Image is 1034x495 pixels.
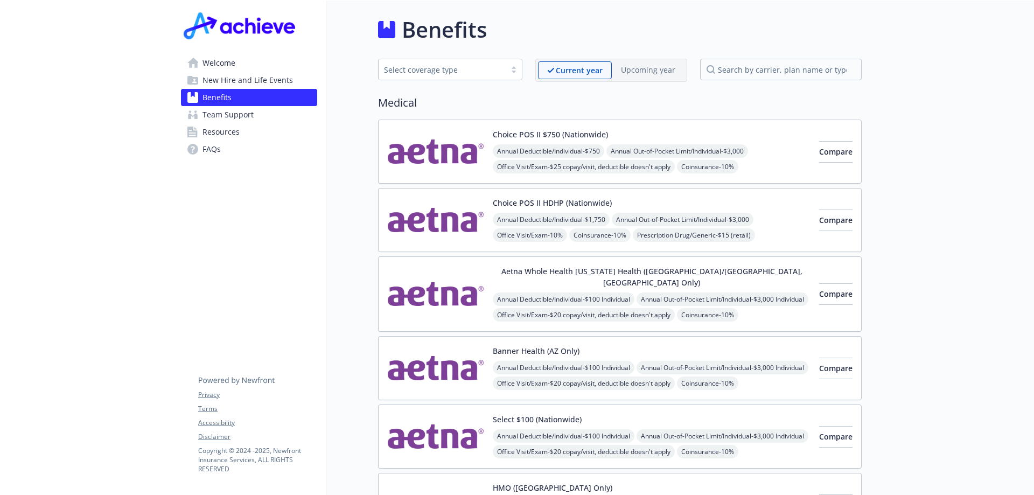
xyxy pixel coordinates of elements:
span: Office Visit/Exam - $20 copay/visit, deductible doesn't apply [493,308,675,322]
span: Annual Out-of-Pocket Limit/Individual - $3,000 [606,144,748,158]
button: Compare [819,210,853,231]
a: Benefits [181,89,317,106]
button: Choice POS II $750 (Nationwide) [493,129,608,140]
p: Current year [556,65,603,76]
span: Benefits [202,89,232,106]
span: Annual Deductible/Individual - $100 Individual [493,429,634,443]
input: search by carrier, plan name or type [700,59,862,80]
img: Aetna Inc carrier logo [387,129,484,175]
span: Office Visit/Exam - $20 copay/visit, deductible doesn't apply [493,377,675,390]
span: Compare [819,363,853,373]
span: Compare [819,147,853,157]
span: Office Visit/Exam - 10% [493,228,567,242]
button: Aetna Whole Health [US_STATE] Health ([GEOGRAPHIC_DATA]/[GEOGRAPHIC_DATA], [GEOGRAPHIC_DATA] Only) [493,266,811,288]
span: Annual Deductible/Individual - $100 Individual [493,361,634,374]
button: Select $100 (Nationwide) [493,414,582,425]
span: Welcome [202,54,235,72]
span: Annual Out-of-Pocket Limit/Individual - $3,000 Individual [637,361,808,374]
h1: Benefits [402,13,487,46]
span: Office Visit/Exam - $20 copay/visit, deductible doesn't apply [493,445,675,458]
span: Compare [819,289,853,299]
span: Coinsurance - 10% [677,160,738,173]
span: Office Visit/Exam - $25 copay/visit, deductible doesn't apply [493,160,675,173]
span: FAQs [202,141,221,158]
span: Coinsurance - 10% [677,308,738,322]
h2: Medical [378,95,862,111]
span: Annual Out-of-Pocket Limit/Individual - $3,000 Individual [637,429,808,443]
button: Compare [819,426,853,448]
div: Select coverage type [384,64,500,75]
span: Annual Out-of-Pocket Limit/Individual - $3,000 [612,213,753,226]
button: Choice POS II HDHP (Nationwide) [493,197,612,208]
button: Compare [819,141,853,163]
span: Compare [819,431,853,442]
img: Aetna Inc carrier logo [387,414,484,459]
a: FAQs [181,141,317,158]
span: Annual Deductible/Individual - $1,750 [493,213,610,226]
a: Terms [198,404,317,414]
span: Coinsurance - 10% [677,377,738,390]
span: Compare [819,215,853,225]
img: Aetna Inc carrier logo [387,266,484,323]
img: Aetna Inc carrier logo [387,345,484,391]
a: Accessibility [198,418,317,428]
a: Welcome [181,54,317,72]
span: Annual Deductible/Individual - $750 [493,144,604,158]
a: Privacy [198,390,317,400]
span: Annual Deductible/Individual - $100 Individual [493,292,634,306]
span: Team Support [202,106,254,123]
button: Compare [819,283,853,305]
span: Resources [202,123,240,141]
p: Upcoming year [621,64,675,75]
button: HMO ([GEOGRAPHIC_DATA] Only) [493,482,612,493]
a: New Hire and Life Events [181,72,317,89]
span: Coinsurance - 10% [569,228,631,242]
span: Upcoming year [612,61,684,79]
span: Annual Out-of-Pocket Limit/Individual - $3,000 Individual [637,292,808,306]
img: Aetna Inc carrier logo [387,197,484,243]
span: New Hire and Life Events [202,72,293,89]
a: Disclaimer [198,432,317,442]
span: Coinsurance - 10% [677,445,738,458]
p: Copyright © 2024 - 2025 , Newfront Insurance Services, ALL RIGHTS RESERVED [198,446,317,473]
button: Banner Health (AZ Only) [493,345,579,357]
span: Prescription Drug/Generic - $15 (retail) [633,228,755,242]
a: Team Support [181,106,317,123]
a: Resources [181,123,317,141]
button: Compare [819,358,853,379]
